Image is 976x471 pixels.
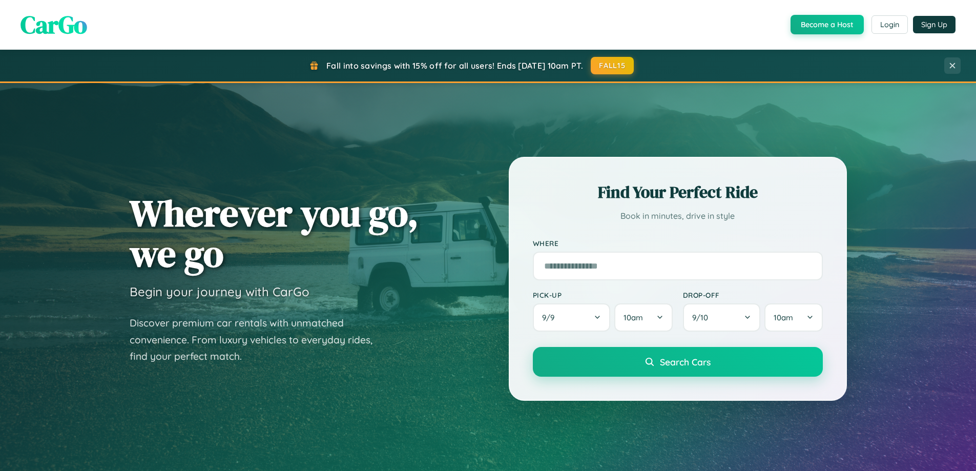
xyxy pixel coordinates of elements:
[624,313,643,322] span: 10am
[683,303,761,332] button: 9/10
[326,60,583,71] span: Fall into savings with 15% off for all users! Ends [DATE] 10am PT.
[683,291,823,299] label: Drop-off
[533,303,611,332] button: 9/9
[913,16,956,33] button: Sign Up
[791,15,864,34] button: Become a Host
[542,313,559,322] span: 9 / 9
[533,209,823,223] p: Book in minutes, drive in style
[20,8,87,42] span: CarGo
[533,291,673,299] label: Pick-up
[764,303,822,332] button: 10am
[130,193,419,274] h1: Wherever you go, we go
[614,303,672,332] button: 10am
[533,181,823,203] h2: Find Your Perfect Ride
[130,284,309,299] h3: Begin your journey with CarGo
[130,315,386,365] p: Discover premium car rentals with unmatched convenience. From luxury vehicles to everyday rides, ...
[591,57,634,74] button: FALL15
[533,347,823,377] button: Search Cars
[660,356,711,367] span: Search Cars
[533,239,823,248] label: Where
[692,313,713,322] span: 9 / 10
[871,15,908,34] button: Login
[774,313,793,322] span: 10am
